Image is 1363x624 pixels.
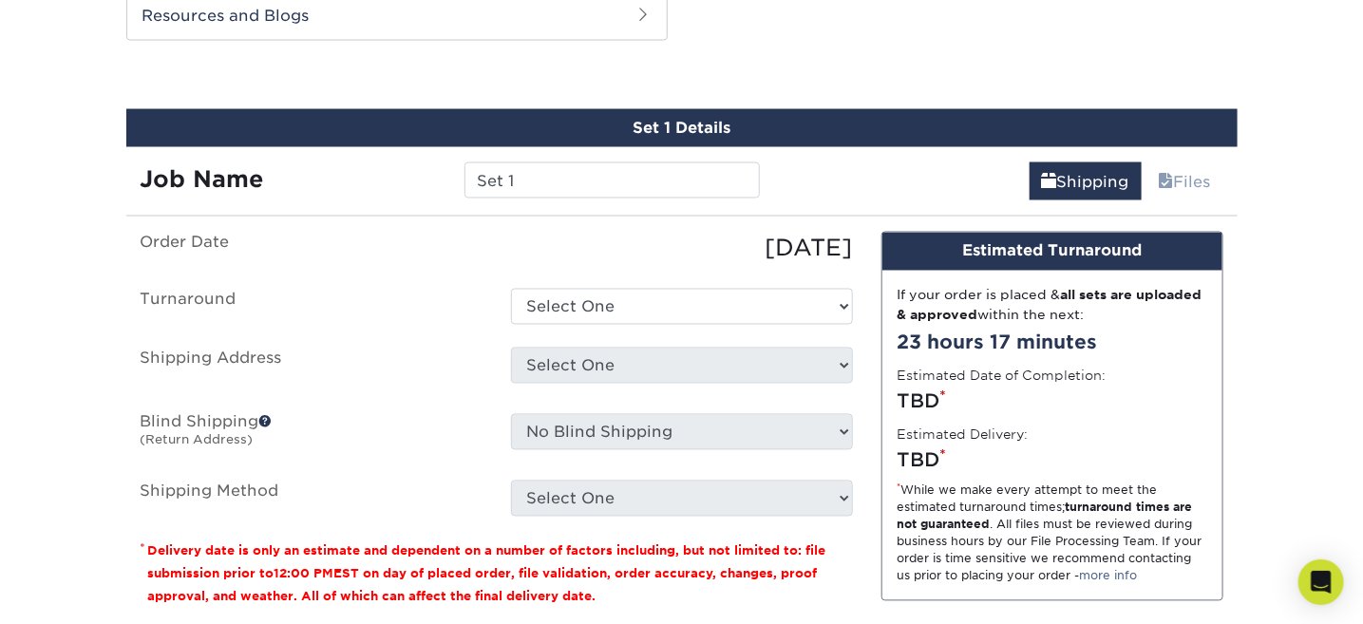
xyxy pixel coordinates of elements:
[497,232,867,266] div: [DATE]
[1042,173,1057,191] span: shipping
[141,433,254,447] small: (Return Address)
[898,367,1107,386] label: Estimated Date of Completion:
[882,233,1222,271] div: Estimated Turnaround
[1159,173,1174,191] span: files
[1030,162,1142,200] a: Shipping
[898,482,1207,585] div: While we make every attempt to meet the estimated turnaround times; . All files must be reviewed ...
[898,288,1202,322] strong: all sets are uploaded & approved
[464,162,760,199] input: Enter a job name
[274,567,334,581] span: 12:00 PM
[898,425,1029,444] label: Estimated Delivery:
[898,388,1207,416] div: TBD
[898,286,1207,325] div: If your order is placed & within the next:
[126,289,497,325] label: Turnaround
[126,414,497,458] label: Blind Shipping
[1146,162,1223,200] a: Files
[141,165,264,193] strong: Job Name
[126,109,1238,147] div: Set 1 Details
[126,481,497,517] label: Shipping Method
[126,348,497,391] label: Shipping Address
[126,232,497,266] label: Order Date
[1080,569,1138,583] a: more info
[148,544,826,604] small: Delivery date is only an estimate and dependent on a number of factors including, but not limited...
[1298,559,1344,605] div: Open Intercom Messenger
[898,446,1207,475] div: TBD
[898,329,1207,357] div: 23 hours 17 minutes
